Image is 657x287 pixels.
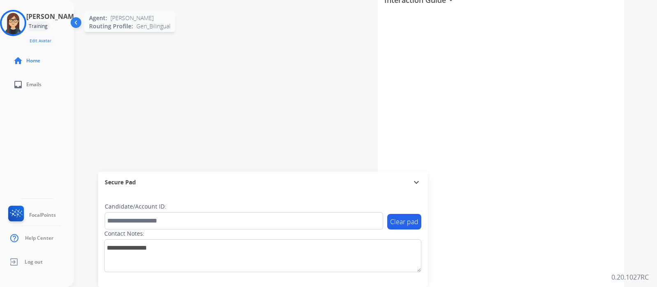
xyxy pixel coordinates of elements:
p: 0.20.1027RC [611,272,649,282]
span: Home [26,57,40,64]
label: Contact Notes: [104,230,145,238]
span: Gen_Bilingual [136,22,170,30]
span: Secure Pad [105,178,136,186]
span: Emails [26,81,41,88]
button: Edit Avatar [26,36,55,46]
span: [PERSON_NAME] [110,14,154,22]
mat-icon: expand_more [411,177,421,187]
div: Training [26,21,50,31]
span: Routing Profile: [89,22,133,30]
button: Clear pad [387,214,421,230]
h3: [PERSON_NAME] [26,11,80,21]
span: Agent: [89,14,107,22]
span: Help Center [25,235,53,241]
mat-icon: home [13,56,23,66]
span: Log out [25,259,43,265]
span: FocalPoints [29,212,56,218]
mat-icon: inbox [13,80,23,90]
a: FocalPoints [7,206,56,225]
label: Candidate/Account ID: [105,202,166,211]
img: avatar [2,11,25,34]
